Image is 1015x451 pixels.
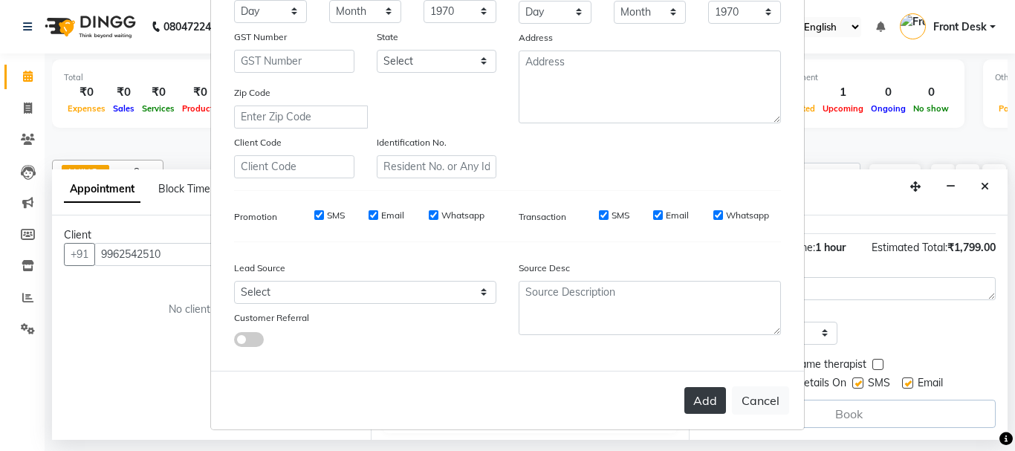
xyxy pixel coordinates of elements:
[519,210,566,224] label: Transaction
[519,31,553,45] label: Address
[381,209,404,222] label: Email
[234,210,277,224] label: Promotion
[234,86,270,100] label: Zip Code
[726,209,769,222] label: Whatsapp
[519,262,570,275] label: Source Desc
[377,30,398,44] label: State
[234,311,309,325] label: Customer Referral
[234,50,354,73] input: GST Number
[377,155,497,178] input: Resident No. or Any Id
[377,136,447,149] label: Identification No.
[234,106,368,129] input: Enter Zip Code
[684,387,726,414] button: Add
[234,262,285,275] label: Lead Source
[612,209,629,222] label: SMS
[441,209,484,222] label: Whatsapp
[234,136,282,149] label: Client Code
[732,386,789,415] button: Cancel
[234,155,354,178] input: Client Code
[666,209,689,222] label: Email
[327,209,345,222] label: SMS
[234,30,287,44] label: GST Number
